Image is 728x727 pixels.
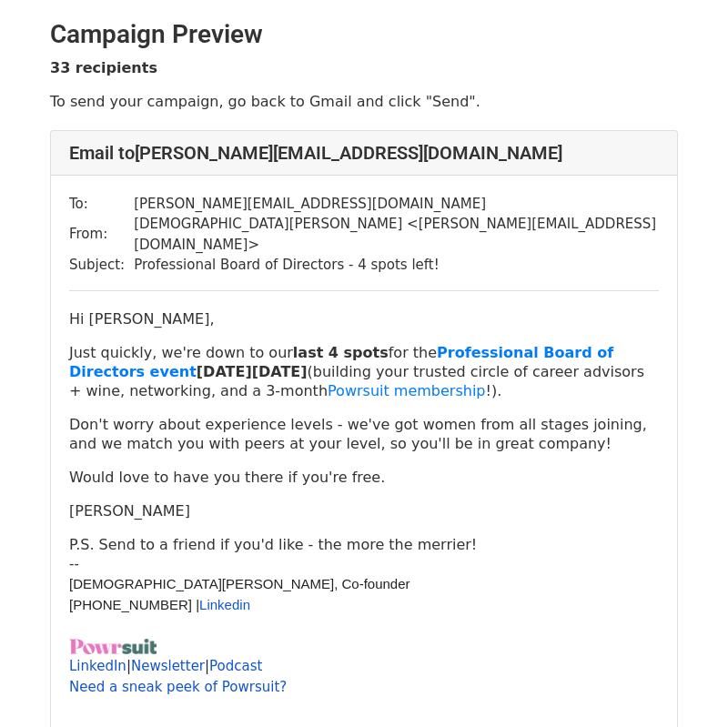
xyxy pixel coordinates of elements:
td: Subject: [69,255,134,276]
p: Would love to have you there if you're free. [69,468,659,487]
td: Professional Board of Directors - 4 spots left! [134,255,659,276]
td: From: [69,214,134,255]
a: LinkedIn [69,658,126,674]
a: Linkedin [199,597,250,612]
td: To: [69,194,134,215]
a: Professional Board of Directors event [69,344,613,380]
h2: Campaign Preview [50,19,678,50]
div: | | [69,656,659,697]
p: To send your campaign, go back to Gmail and click "Send". [50,92,678,111]
a: Newsletter [131,658,205,674]
strong: 33 recipients [50,59,157,76]
h4: Email to [PERSON_NAME][EMAIL_ADDRESS][DOMAIN_NAME] [69,142,659,164]
span: -- [69,556,79,572]
strong: last 4 spots [293,344,389,361]
a: Powrsuit membership [328,382,485,399]
p: P.S. Send to a friend if you'd like - the more the merrier! [69,535,659,554]
td: [DEMOGRAPHIC_DATA][PERSON_NAME] < [PERSON_NAME][EMAIL_ADDRESS][DOMAIN_NAME] > [134,214,659,255]
iframe: Chat Widget [637,640,728,727]
p: Hi [PERSON_NAME], [69,309,659,328]
p: Just quickly, we're down to our for the (building your trusted circle of career advisors + wine, ... [69,343,659,400]
td: [PERSON_NAME][EMAIL_ADDRESS][DOMAIN_NAME] [134,194,659,215]
font: [DEMOGRAPHIC_DATA][PERSON_NAME], Co-founder [PHONE_NUMBER] | [69,576,410,612]
a: Need a sneak peek of Powrsuit? [69,679,287,695]
p: Don't worry about experience levels - we've got women from all stages joining, and we match you w... [69,415,659,453]
img: AIorK4yznGyZvCXt5HaY1N7L51tVB-4Xkpec5AMS1XnemA_wLj9RCtRUG9a2pafhHdvownso-rn0Sd8 [69,639,157,654]
p: [PERSON_NAME] [69,501,659,520]
a: Podcast [209,658,262,674]
strong: [DATE][DATE] [69,344,613,380]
